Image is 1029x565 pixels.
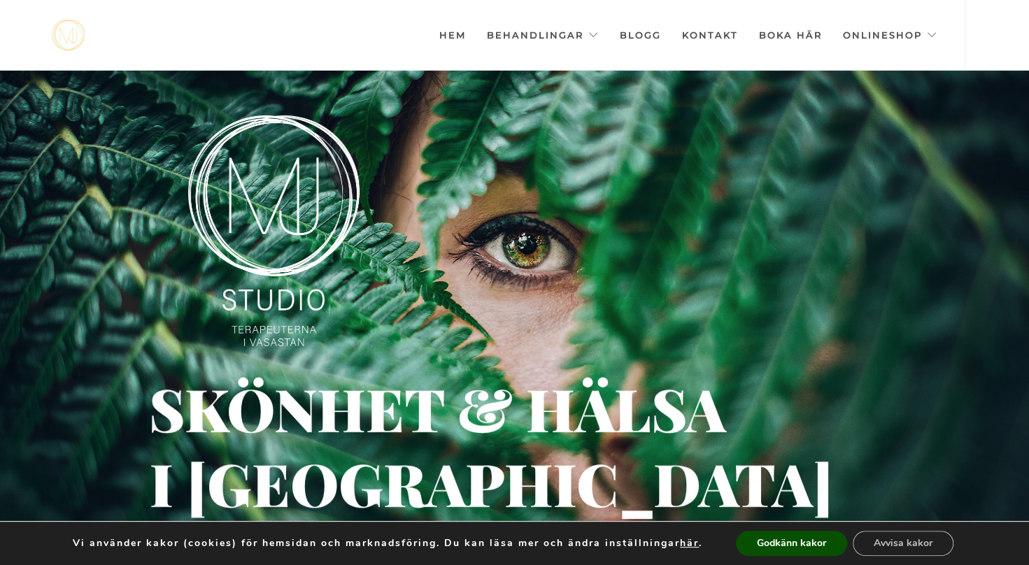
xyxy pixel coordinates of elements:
[150,475,365,494] div: i [GEOGRAPHIC_DATA]
[73,537,702,550] p: Vi använder kakor (cookies) för hemsidan och marknadsföring. Du kan läsa mer och ändra inställnin...
[149,401,615,415] div: Skönhet & hälsa
[52,20,85,51] a: mjstudio mjstudio mjstudio
[680,537,699,550] button: här
[52,20,85,51] img: mjstudio
[853,531,953,556] button: Avvisa kakor
[736,531,847,556] button: Godkänn kakor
